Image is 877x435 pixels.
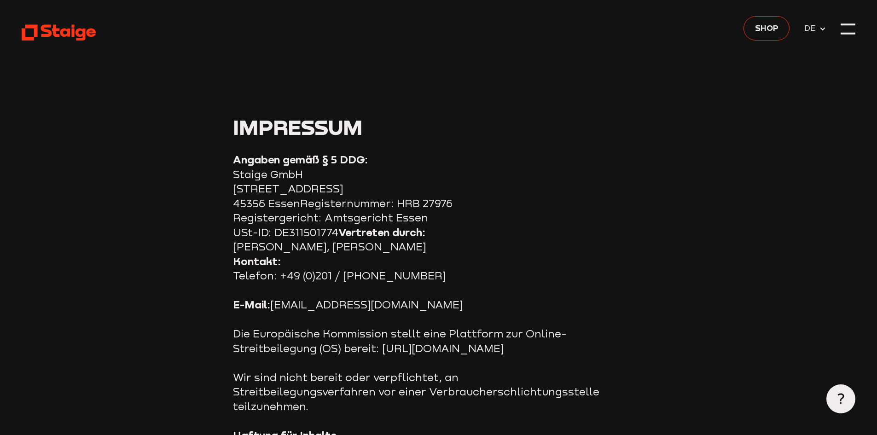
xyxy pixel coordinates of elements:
[233,254,601,283] p: Telefon: +49 (0)201 / [PHONE_NUMBER]
[233,297,601,312] p: [EMAIL_ADDRESS][DOMAIN_NAME]
[338,226,425,238] strong: Vertreten durch:
[233,370,601,414] p: Wir sind nicht bereit oder verpflichtet, an Streitbeilegungsverfahren vor einer Verbraucherschlic...
[233,326,601,355] p: Die Europäische Kommission stellt eine Plattform zur Online-Streitbeilegung (OS) bereit: [URL][DO...
[804,22,819,35] span: DE
[233,114,362,139] span: Impressum
[233,153,368,166] strong: Angaben gemäß § 5 DDG:
[233,298,270,311] strong: E-Mail:
[233,255,281,267] strong: Kontakt:
[755,21,778,34] span: Shop
[743,16,790,41] a: Shop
